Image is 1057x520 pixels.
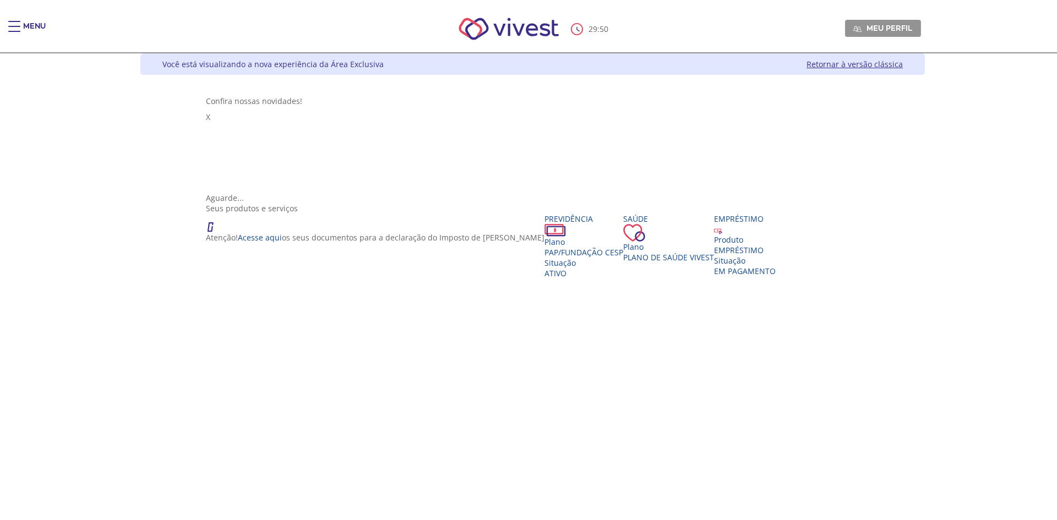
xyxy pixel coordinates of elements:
span: EM PAGAMENTO [714,266,776,276]
div: Previdência [544,214,623,224]
div: Saúde [623,214,714,224]
img: ico_dinheiro.png [544,224,566,237]
div: Menu [23,21,46,43]
div: EMPRÉSTIMO [714,245,776,255]
a: Saúde PlanoPlano de Saúde VIVEST [623,214,714,262]
span: 50 [600,24,608,34]
div: Confira nossas novidades! [206,96,860,106]
a: Retornar à versão clássica [807,59,903,69]
div: Você está visualizando a nova experiência da Área Exclusiva [162,59,384,69]
p: Atenção! os seus documentos para a declaração do Imposto de [PERSON_NAME] [206,232,544,243]
span: Plano de Saúde VIVEST [623,252,714,262]
span: Ativo [544,268,566,278]
div: Produto [714,234,776,245]
a: Meu perfil [845,20,921,36]
div: Situação [714,255,776,266]
div: Empréstimo [714,214,776,224]
img: Meu perfil [853,25,862,33]
span: PAP/Fundação CESP [544,247,623,258]
span: X [206,112,210,122]
div: Seus produtos e serviços [206,203,860,214]
a: Acesse aqui [238,232,282,243]
div: Plano [544,237,623,247]
img: ico_coracao.png [623,224,645,242]
img: ico_atencao.png [206,214,225,232]
div: : [571,23,611,35]
div: Situação [544,258,623,268]
div: Plano [623,242,714,252]
img: Vivest [446,6,571,52]
a: Empréstimo Produto EMPRÉSTIMO Situação EM PAGAMENTO [714,214,776,276]
div: Aguarde... [206,193,860,203]
span: 29 [589,24,597,34]
a: Previdência PlanoPAP/Fundação CESP SituaçãoAtivo [544,214,623,278]
img: ico_emprestimo.svg [714,226,722,234]
span: Meu perfil [867,23,912,33]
